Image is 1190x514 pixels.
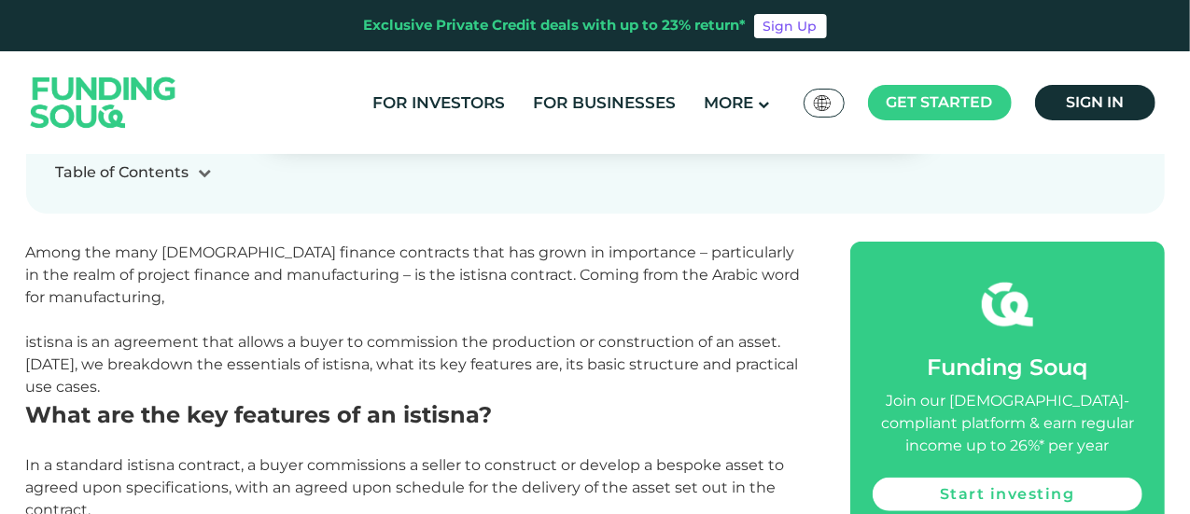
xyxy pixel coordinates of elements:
[26,333,799,396] span: istisna is an agreement that allows a buyer to commission the production or construction of an as...
[704,93,753,112] span: More
[887,93,993,111] span: Get started
[927,354,1087,381] span: Funding Souq
[982,279,1033,330] img: fsicon
[26,243,801,306] span: Among the many [DEMOGRAPHIC_DATA] finance contracts that has grown in importance – particularly i...
[368,88,510,118] a: For Investors
[12,55,195,149] img: Logo
[56,161,189,184] div: Table of Contents
[814,95,831,111] img: SA Flag
[754,14,827,38] a: Sign Up
[873,390,1141,457] div: Join our [DEMOGRAPHIC_DATA]-compliant platform & earn regular income up to 26%* per year
[364,15,747,36] div: Exclusive Private Credit deals with up to 23% return*
[26,401,493,428] span: What are the key features of an istisna?
[1066,93,1124,111] span: Sign in
[1035,85,1155,120] a: Sign in
[873,478,1141,511] a: Start investing
[528,88,680,118] a: For Businesses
